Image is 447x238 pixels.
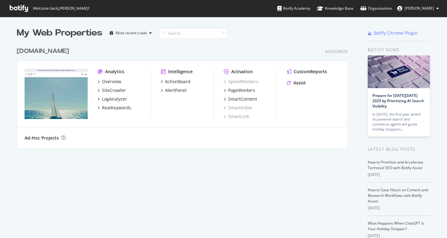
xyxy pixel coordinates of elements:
a: How to Save Hours on Content and Research Workflows with Botify Assist [368,187,428,204]
span: Anaëlle Dadar [405,6,434,11]
div: PageWorkers [228,87,255,93]
a: SmartLink [224,113,249,120]
div: Analytics [105,69,124,75]
a: Prepare for [DATE][DATE] 2025 by Prioritizing AI Search Visibility [372,93,424,109]
a: AlertPanel [161,87,187,93]
div: Botify Academy [277,5,310,12]
div: Organizations [360,5,392,12]
a: SpeedWorkers [224,79,258,85]
a: CustomReports [287,69,327,75]
a: PageWorkers [224,87,255,93]
div: Botify news [368,46,430,53]
img: Prepare for Black Friday 2025 by Prioritizing AI Search Visibility [368,55,430,88]
div: SiteCrawler [102,87,126,93]
div: Activation [231,69,253,75]
a: LogAnalyzer [98,96,127,102]
div: In [DATE], the first year where AI-powered search and commerce agents will guide holiday shoppers… [372,112,425,132]
div: RealKeywords [102,105,131,111]
a: RealKeywords [98,105,131,111]
div: [DOMAIN_NAME] [17,47,69,56]
div: Botify Chrome Plugin [374,30,418,36]
div: SmartContent [228,96,257,102]
div: Knowledge Base [317,5,353,12]
div: LogAnalyzer [102,96,127,102]
div: Latest Blog Posts [368,146,430,153]
div: Intelligence [168,69,193,75]
div: AlertPanel [165,87,187,93]
div: ActionBoard [165,79,191,85]
div: Ad-Hoc Projects [25,135,59,141]
a: What Happens When ChatGPT Is Your Holiday Shopper? [368,221,424,231]
a: How to Prioritize and Accelerate Technical SEO with Botify Assist [368,159,423,170]
div: [DATE] [368,172,430,178]
button: [PERSON_NAME] [392,3,444,13]
a: [DOMAIN_NAME] [17,47,71,56]
div: Overview [102,79,121,85]
div: grid [17,39,353,148]
a: SmartIndex [224,105,252,111]
a: Overview [98,79,121,85]
a: Assist [287,80,306,86]
a: Botify Chrome Plugin [368,30,418,36]
span: Welcome back, [PERSON_NAME] ! [33,6,89,11]
a: SmartContent [224,96,257,102]
div: Assist [293,80,306,86]
a: ActionBoard [161,79,191,85]
div: My Web Properties [17,27,102,39]
div: Most recent crawl [116,31,147,35]
div: Accelerate [325,49,348,54]
iframe: Intercom live chat [426,217,441,232]
img: lucrin.com [25,69,88,119]
button: Most recent crawl [107,28,154,38]
div: [DATE] [368,205,430,211]
a: SiteCrawler [98,87,126,93]
input: Search [159,28,228,39]
div: CustomReports [294,69,327,75]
